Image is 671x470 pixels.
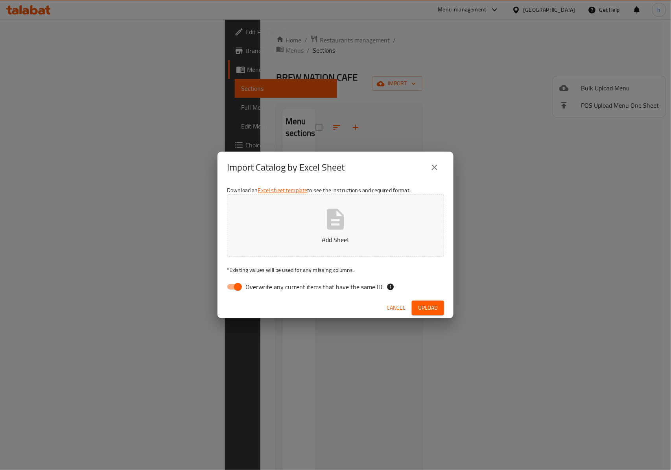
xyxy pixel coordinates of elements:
button: Upload [412,301,444,315]
div: Download an to see the instructions and required format. [218,183,453,297]
span: Cancel [387,303,406,313]
button: Cancel [383,301,409,315]
p: Add Sheet [239,235,432,244]
a: Excel sheet template [258,185,308,195]
button: close [425,158,444,177]
svg: If the overwrite option isn't selected, then the items that match an existing ID will be ignored ... [387,283,394,291]
span: Upload [418,303,438,313]
h2: Import Catalog by Excel Sheet [227,161,345,174]
button: Add Sheet [227,195,444,257]
span: Overwrite any current items that have the same ID. [245,282,383,292]
p: Existing values will be used for any missing columns. [227,266,444,274]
